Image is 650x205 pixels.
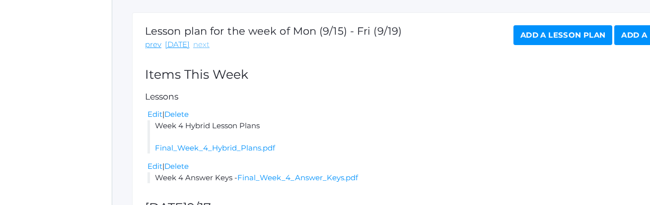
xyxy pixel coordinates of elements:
a: Final_Week_4_Hybrid_Plans.pdf [155,143,275,153]
a: prev [145,39,161,51]
a: Delete [164,161,189,171]
h1: Lesson plan for the week of Mon (9/15) - Fri (9/19) [145,25,402,37]
a: Delete [164,109,189,119]
a: Final_Week_4_Answer_Keys.pdf [237,173,358,182]
a: Edit [147,109,162,119]
a: Add a Lesson Plan [513,25,612,45]
a: Edit [147,161,162,171]
a: [DATE] [165,39,190,51]
a: next [193,39,210,51]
